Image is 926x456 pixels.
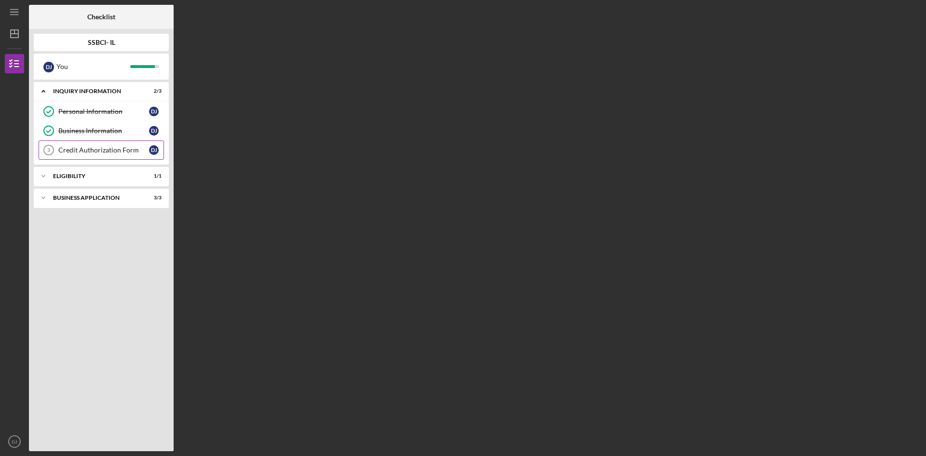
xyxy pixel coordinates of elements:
[53,88,137,94] div: Inquiry Information
[53,173,137,179] div: Eligibility
[144,195,162,201] div: 3 / 3
[58,108,149,115] div: Personal Information
[39,140,164,160] a: 3Credit Authorization FormDJ
[56,58,130,75] div: You
[149,126,159,136] div: D J
[43,62,54,72] div: D J
[144,173,162,179] div: 1 / 1
[39,102,164,121] a: Personal InformationDJ
[39,121,164,140] a: Business InformationDJ
[47,147,50,153] tspan: 3
[149,145,159,155] div: D J
[53,195,137,201] div: Business Application
[87,13,115,21] b: Checklist
[149,107,159,116] div: D J
[58,127,149,135] div: Business Information
[58,146,149,154] div: Credit Authorization Form
[5,432,24,451] button: DJ
[12,439,17,444] text: DJ
[144,88,162,94] div: 2 / 3
[88,39,115,46] b: SSBCI- IL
